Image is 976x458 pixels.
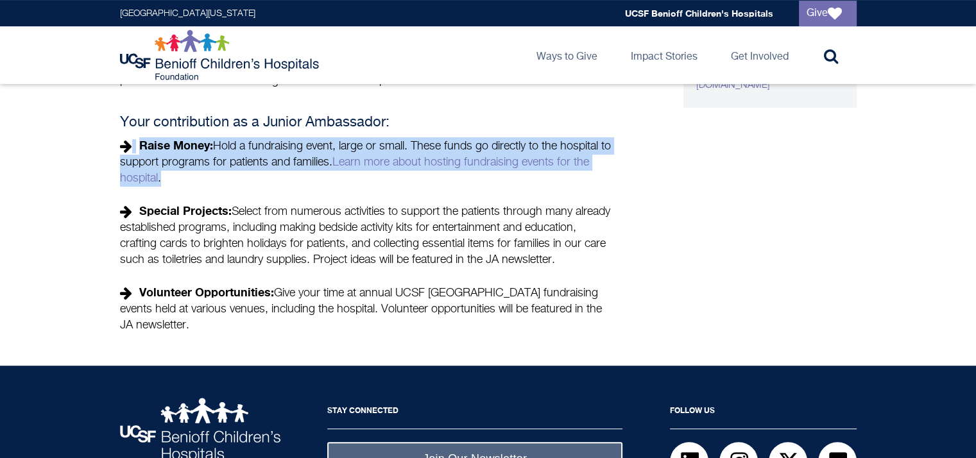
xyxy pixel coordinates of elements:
p: Give your time at annual UCSF [GEOGRAPHIC_DATA] fundraising events held at various venues, includ... [120,284,614,334]
strong: Volunteer Opportunities: [139,285,274,299]
a: Get Involved [721,26,799,84]
h2: Stay Connected [327,398,622,429]
h4: Your contribution as a Junior Ambassador: [120,115,614,131]
strong: Raise Money: [139,138,213,152]
a: Give [799,1,857,26]
a: Impact Stories [621,26,708,84]
strong: Special Projects: [139,203,232,217]
a: Learn more about hosting fundraising events for the hospital [120,157,589,184]
p: Hold a fundraising event, large or small. These funds go directly to the hospital to support prog... [120,137,614,187]
p: Select from numerous activities to support the patients through many already established programs... [120,203,614,268]
a: UCSF Benioff Children's Hospitals [625,8,773,19]
a: [GEOGRAPHIC_DATA][US_STATE] [120,9,255,18]
a: Ways to Give [526,26,608,84]
h2: Follow Us [670,398,857,429]
img: Logo for UCSF Benioff Children's Hospitals Foundation [120,30,322,81]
